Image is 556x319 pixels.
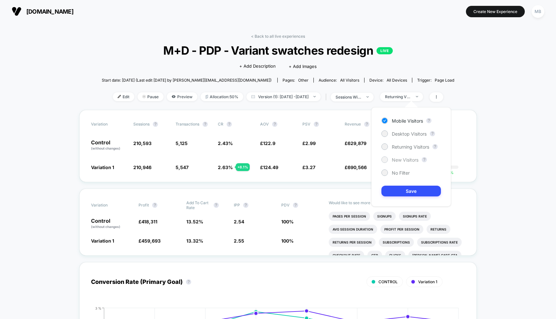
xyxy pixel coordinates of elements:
button: ? [186,279,191,285]
span: £ [302,140,316,146]
a: < Back to all live experiences [251,34,305,39]
span: 3.27 [305,165,315,170]
li: Returns Per Session [329,238,376,247]
span: 2.99 [305,140,316,146]
span: New Visitors [392,157,418,163]
span: 690,566 [348,165,367,170]
span: No Filter [392,170,410,176]
span: Device: [364,78,412,83]
button: ? [203,122,208,127]
span: Mobile Visitors [392,118,423,124]
div: + 8.1 % [236,163,250,171]
button: ? [430,131,435,136]
button: Create New Experience [466,6,525,17]
p: Control [91,140,127,151]
span: 2.55 [234,238,244,244]
span: All Visitors [340,78,359,83]
span: Preview [167,92,197,101]
span: £ [139,238,161,244]
span: 418,311 [141,219,157,224]
span: 459,693 [141,238,161,244]
span: 100 % [281,238,294,244]
span: (without changes) [91,225,120,229]
button: ? [152,203,157,208]
button: ? [432,144,438,149]
span: Variation 1 [91,238,114,244]
span: 210,946 [133,165,152,170]
span: 2.43 % [218,140,233,146]
button: ? [314,122,319,127]
li: [PERSON_NAME] Cart Cta [408,251,461,260]
button: ? [364,122,369,127]
span: Transactions [176,122,199,126]
button: ? [227,122,232,127]
li: Signups [373,212,396,221]
span: Page Load [435,78,454,83]
span: (without changes) [91,146,120,150]
span: 629,879 [348,140,366,146]
div: Audience: [319,78,359,83]
button: MB [530,5,546,18]
p: Would like to see more reports? [329,200,465,205]
li: Subscriptions Rate [417,238,462,247]
tspan: 3 % [95,306,101,310]
span: 2.63 % [218,165,233,170]
li: Ctr [367,251,382,260]
span: Add To Cart Rate [186,200,210,210]
span: £ [260,165,278,170]
li: Clicks [385,251,405,260]
div: Returning Visitors [385,94,411,99]
li: Checkout Rate [329,251,364,260]
span: £ [345,140,366,146]
button: [DOMAIN_NAME] [10,6,75,17]
span: 13.32 % [186,238,203,244]
span: £ [139,219,157,224]
button: ? [153,122,158,127]
span: Variation 1 [91,165,114,170]
span: + Add Images [289,64,317,69]
span: Pause [138,92,164,101]
span: 124.49 [263,165,278,170]
span: AOV [260,122,269,126]
span: Desktop Visitors [392,131,427,137]
p: LIVE [377,47,393,54]
div: MB [532,5,544,18]
span: Start date: [DATE] (Last edit [DATE] by [PERSON_NAME][EMAIL_ADDRESS][DOMAIN_NAME]) [102,78,271,83]
span: PDV [281,203,290,207]
li: Returns [427,225,450,234]
span: CONTROL [378,279,398,284]
span: 100 % [281,219,294,224]
span: 13.52 % [186,219,203,224]
span: Variation 1 [418,279,437,284]
img: end [313,96,316,97]
div: sessions with impression [336,95,362,100]
span: Allocation: 50% [201,92,243,101]
li: Subscriptions [379,238,414,247]
button: ? [214,203,219,208]
div: Trigger: [417,78,454,83]
span: CR [218,122,223,126]
span: £ [302,165,315,170]
span: other [298,78,309,83]
span: Variation [91,122,127,127]
button: Save [381,186,441,196]
span: 5,547 [176,165,189,170]
span: Version (1): [DATE] - [DATE] [246,92,321,101]
button: ? [293,203,298,208]
button: ? [426,118,431,123]
span: £ [260,140,275,146]
span: Profit [139,203,149,207]
span: [DOMAIN_NAME] [26,8,73,15]
li: Profit Per Session [380,225,423,234]
span: 210,593 [133,140,152,146]
li: Signups Rate [399,212,431,221]
li: Avg Session Duration [329,225,377,234]
span: 5,125 [176,140,188,146]
span: £ [345,165,367,170]
img: end [366,96,369,98]
span: Returning Visitors [392,144,429,150]
button: ? [422,157,427,162]
img: end [416,96,418,97]
button: ? [272,122,277,127]
button: ? [243,203,248,208]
